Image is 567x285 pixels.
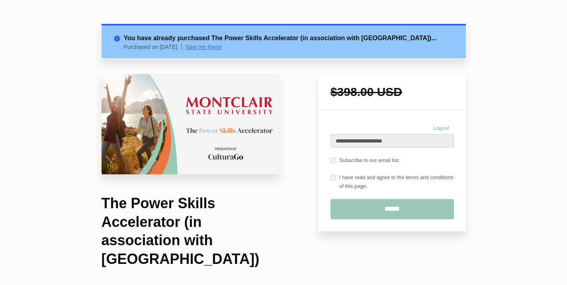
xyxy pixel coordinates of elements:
[330,175,336,180] input: I have read and agree to the terms and conditions of this page.
[185,44,222,50] a: Take me there!
[124,33,454,43] h2: You have already purchased The Power Skills Accelerator (in association with [GEOGRAPHIC_DATA])...
[124,44,182,50] p: Purchased on [DATE].
[330,156,400,165] label: Subscribe to our email list.
[113,33,124,41] i: info
[330,173,454,191] label: I have read and agree to the terms and conditions of this page.
[330,86,454,98] h1: $398.00 USD
[102,194,280,269] h1: The Power Skills Accelerator (in association with [GEOGRAPHIC_DATA])
[102,74,280,174] img: 22c75da-26a4-67b4-fa6d-d7146dedb322_Montclair.png
[330,158,336,163] input: Subscribe to our email list.
[429,122,454,134] a: Logout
